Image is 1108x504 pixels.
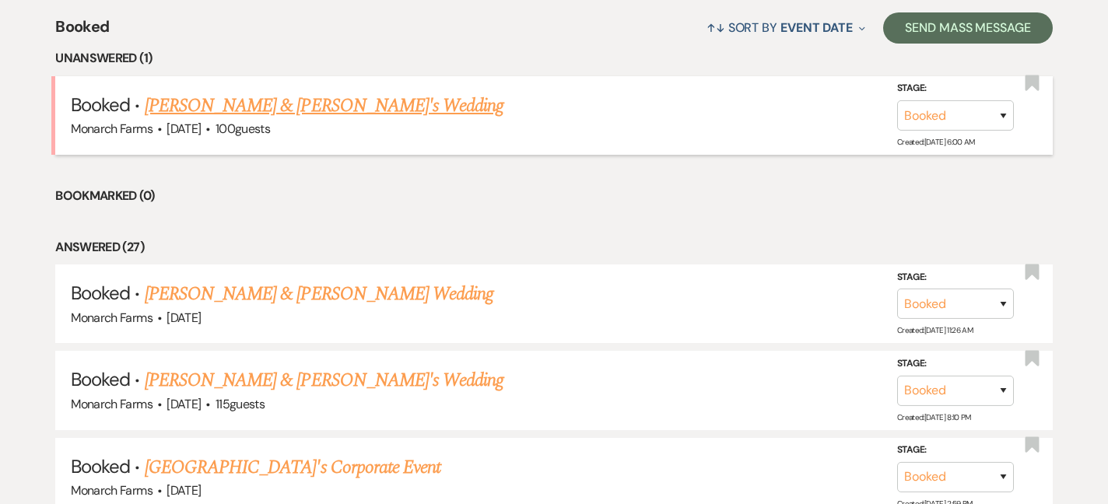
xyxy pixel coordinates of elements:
[167,310,201,326] span: [DATE]
[883,12,1053,44] button: Send Mass Message
[167,121,201,137] span: [DATE]
[145,280,493,308] a: [PERSON_NAME] & [PERSON_NAME] Wedding
[71,121,153,137] span: Monarch Farms
[897,442,1014,459] label: Stage:
[700,7,871,48] button: Sort By Event Date
[71,93,130,117] span: Booked
[71,454,130,478] span: Booked
[55,186,1053,206] li: Bookmarked (0)
[897,137,975,147] span: Created: [DATE] 6:00 AM
[897,355,1014,373] label: Stage:
[71,396,153,412] span: Monarch Farms
[897,269,1014,286] label: Stage:
[897,411,971,422] span: Created: [DATE] 8:10 PM
[167,482,201,499] span: [DATE]
[71,367,130,391] span: Booked
[145,366,504,394] a: [PERSON_NAME] & [PERSON_NAME]'s Wedding
[71,482,153,499] span: Monarch Farms
[897,325,973,335] span: Created: [DATE] 11:26 AM
[71,281,130,305] span: Booked
[707,19,725,36] span: ↑↓
[145,92,504,120] a: [PERSON_NAME] & [PERSON_NAME]'s Wedding
[897,80,1014,97] label: Stage:
[216,396,265,412] span: 115 guests
[71,310,153,326] span: Monarch Farms
[145,453,440,481] a: [GEOGRAPHIC_DATA]'s Corporate Event
[216,121,270,137] span: 100 guests
[55,237,1053,257] li: Answered (27)
[55,48,1053,68] li: Unanswered (1)
[167,396,201,412] span: [DATE]
[780,19,853,36] span: Event Date
[55,15,109,48] span: Booked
